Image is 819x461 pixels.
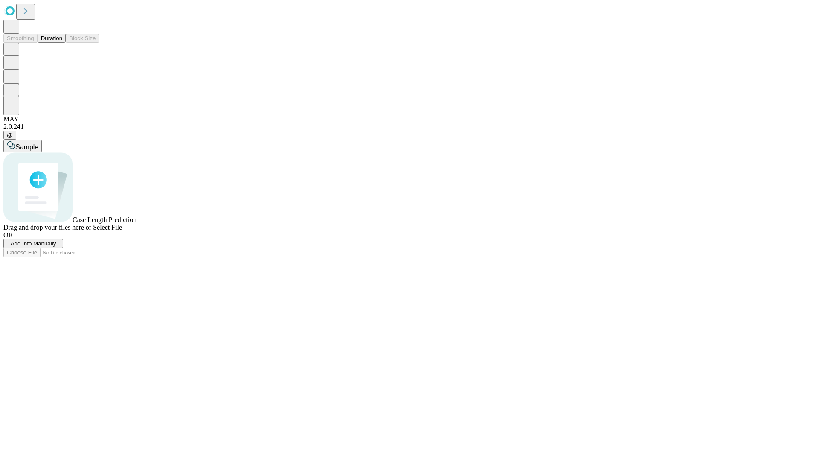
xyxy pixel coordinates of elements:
[3,231,13,239] span: OR
[11,240,56,247] span: Add Info Manually
[3,224,91,231] span: Drag and drop your files here or
[66,34,99,43] button: Block Size
[7,132,13,138] span: @
[15,143,38,151] span: Sample
[3,140,42,152] button: Sample
[3,115,816,123] div: MAY
[3,239,63,248] button: Add Info Manually
[3,34,38,43] button: Smoothing
[38,34,66,43] button: Duration
[3,123,816,131] div: 2.0.241
[3,131,16,140] button: @
[73,216,136,223] span: Case Length Prediction
[93,224,122,231] span: Select File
